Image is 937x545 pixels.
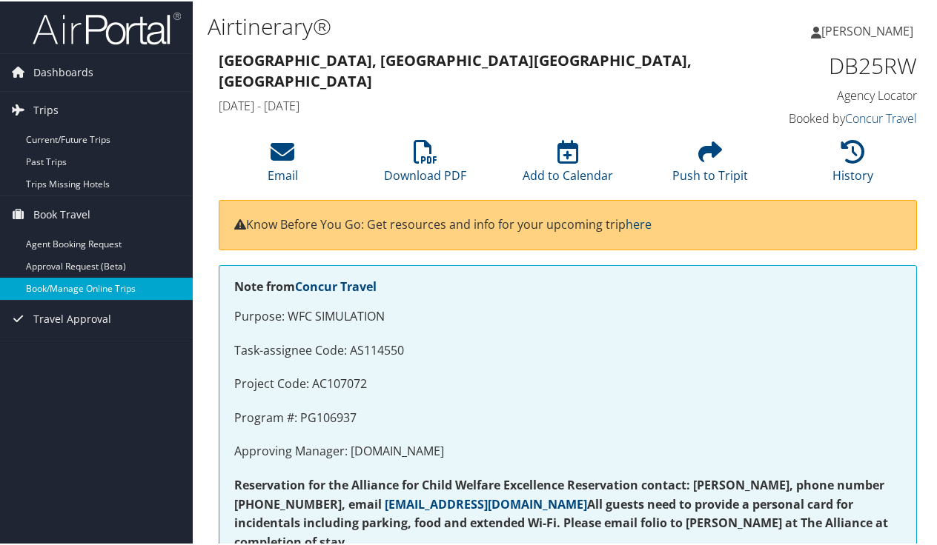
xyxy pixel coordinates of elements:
a: Email [268,147,298,182]
a: Add to Calendar [523,147,613,182]
span: Trips [33,90,59,127]
p: Know Before You Go: Get resources and info for your upcoming trip [234,214,901,233]
a: [EMAIL_ADDRESS][DOMAIN_NAME] [385,495,587,511]
p: Project Code: AC107072 [234,373,901,392]
strong: Reservation for the Alliance for Child Welfare Excellence Reservation contact: [PERSON_NAME], pho... [234,475,884,511]
a: Concur Travel [845,109,917,125]
h1: DB25RW [759,49,917,80]
a: Concur Travel [295,277,377,293]
p: Approving Manager: [DOMAIN_NAME] [234,441,901,460]
img: airportal-logo.png [33,10,181,44]
strong: Note from [234,277,377,293]
strong: All guests need to provide a personal card for incidentals including parking, food and extended W... [234,495,853,530]
a: History [832,147,873,182]
strong: [GEOGRAPHIC_DATA], [GEOGRAPHIC_DATA] [GEOGRAPHIC_DATA], [GEOGRAPHIC_DATA] [219,49,692,90]
h4: Agency Locator [759,86,917,102]
h1: Airtinerary® [208,10,688,41]
span: Travel Approval [33,299,111,336]
span: Dashboards [33,53,93,90]
span: [PERSON_NAME] [821,21,913,38]
a: here [626,215,652,231]
p: Task-assignee Code: AS114550 [234,340,901,359]
span: Book Travel [33,195,90,232]
p: Purpose: WFC SIMULATION [234,306,901,325]
a: [PERSON_NAME] [811,7,928,52]
a: Download PDF [384,147,466,182]
h4: [DATE] - [DATE] [219,96,737,113]
h4: Booked by [759,109,917,125]
a: Push to Tripit [672,147,748,182]
p: Program #: PG106937 [234,407,901,427]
